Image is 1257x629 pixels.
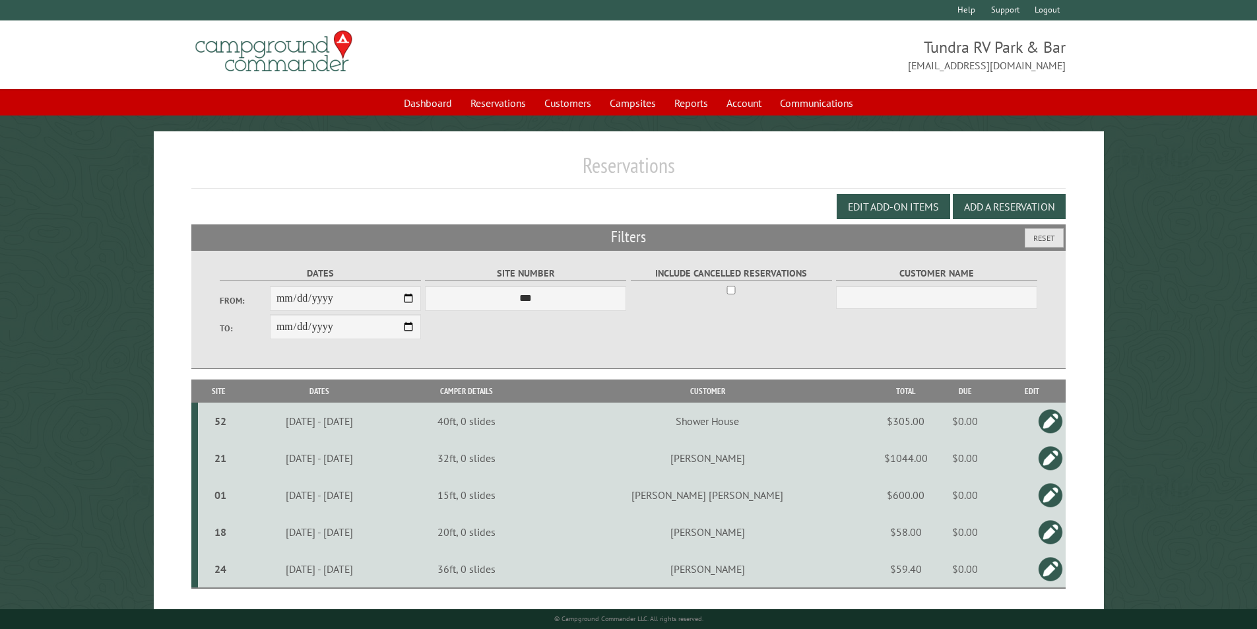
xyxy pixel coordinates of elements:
[398,403,535,440] td: 40ft, 0 slides
[203,488,238,502] div: 01
[398,550,535,588] td: 36ft, 0 slides
[191,152,1066,189] h1: Reservations
[240,380,398,403] th: Dates
[880,550,932,588] td: $59.40
[837,194,950,219] button: Edit Add-on Items
[203,525,238,539] div: 18
[398,380,535,403] th: Camper Details
[880,380,932,403] th: Total
[203,451,238,465] div: 21
[880,440,932,477] td: $1044.00
[242,562,396,576] div: [DATE] - [DATE]
[535,513,880,550] td: [PERSON_NAME]
[396,90,460,116] a: Dashboard
[932,477,998,513] td: $0.00
[880,477,932,513] td: $600.00
[535,403,880,440] td: Shower House
[463,90,534,116] a: Reservations
[535,550,880,588] td: [PERSON_NAME]
[932,403,998,440] td: $0.00
[535,477,880,513] td: [PERSON_NAME] [PERSON_NAME]
[932,550,998,588] td: $0.00
[536,90,599,116] a: Customers
[880,513,932,550] td: $58.00
[880,403,932,440] td: $305.00
[554,614,703,623] small: © Campground Commander LLC. All rights reserved.
[666,90,716,116] a: Reports
[631,266,832,281] label: Include Cancelled Reservations
[191,26,356,77] img: Campground Commander
[629,36,1066,73] span: Tundra RV Park & Bar [EMAIL_ADDRESS][DOMAIN_NAME]
[535,380,880,403] th: Customer
[220,294,270,307] label: From:
[932,380,998,403] th: Due
[191,224,1066,249] h2: Filters
[203,414,238,428] div: 52
[242,414,396,428] div: [DATE] - [DATE]
[398,477,535,513] td: 15ft, 0 slides
[535,440,880,477] td: [PERSON_NAME]
[242,451,396,465] div: [DATE] - [DATE]
[602,90,664,116] a: Campsites
[425,266,626,281] label: Site Number
[719,90,769,116] a: Account
[220,322,270,335] label: To:
[932,513,998,550] td: $0.00
[203,562,238,576] div: 24
[198,380,240,403] th: Site
[1025,228,1064,248] button: Reset
[998,380,1066,403] th: Edit
[242,488,396,502] div: [DATE] - [DATE]
[953,194,1066,219] button: Add a Reservation
[242,525,396,539] div: [DATE] - [DATE]
[772,90,861,116] a: Communications
[398,440,535,477] td: 32ft, 0 slides
[398,513,535,550] td: 20ft, 0 slides
[836,266,1037,281] label: Customer Name
[932,440,998,477] td: $0.00
[220,266,421,281] label: Dates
